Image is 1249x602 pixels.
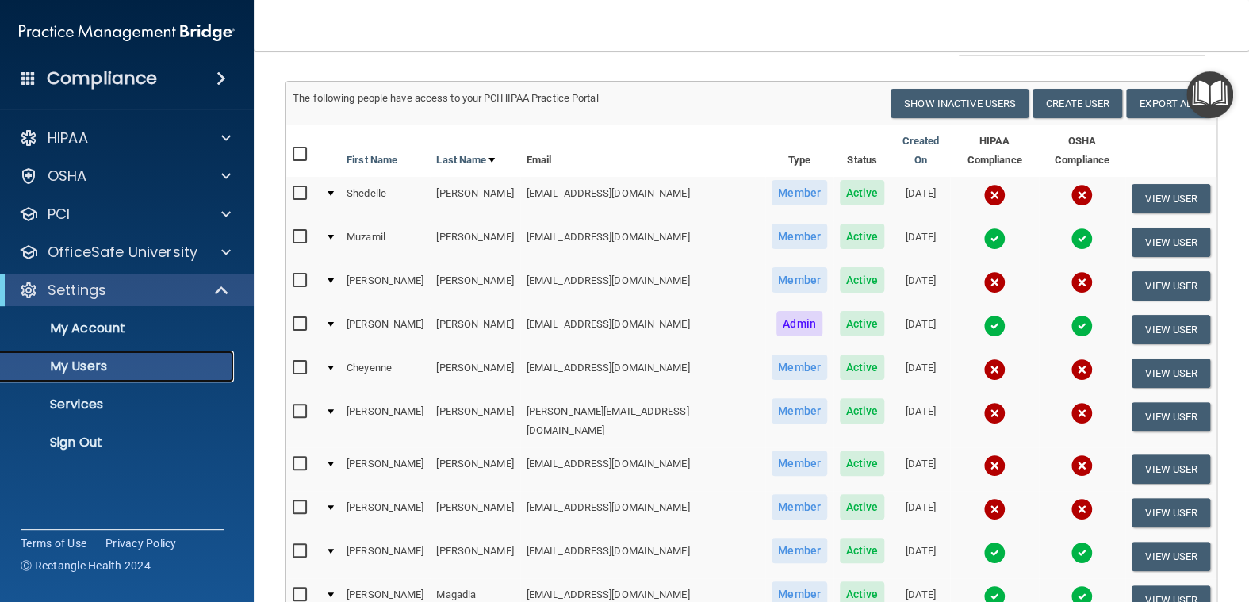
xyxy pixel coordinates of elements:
[430,308,519,351] td: [PERSON_NAME]
[340,395,430,447] td: [PERSON_NAME]
[891,89,1029,118] button: Show Inactive Users
[772,398,827,424] span: Member
[430,491,519,535] td: [PERSON_NAME]
[1132,315,1210,344] button: View User
[340,535,430,578] td: [PERSON_NAME]
[1132,228,1210,257] button: View User
[840,355,885,380] span: Active
[1039,125,1125,177] th: OSHA Compliance
[520,264,765,308] td: [EMAIL_ADDRESS][DOMAIN_NAME]
[772,267,827,293] span: Member
[430,220,519,264] td: [PERSON_NAME]
[891,447,950,491] td: [DATE]
[891,220,950,264] td: [DATE]
[347,151,397,170] a: First Name
[340,447,430,491] td: [PERSON_NAME]
[772,451,827,476] span: Member
[19,281,230,300] a: Settings
[48,281,106,300] p: Settings
[1132,271,1210,301] button: View User
[48,167,87,186] p: OSHA
[1071,271,1093,293] img: cross.ca9f0e7f.svg
[520,351,765,395] td: [EMAIL_ADDRESS][DOMAIN_NAME]
[891,308,950,351] td: [DATE]
[840,451,885,476] span: Active
[983,184,1006,206] img: cross.ca9f0e7f.svg
[1126,89,1210,118] a: Export All
[950,125,1038,177] th: HIPAA Compliance
[47,67,157,90] h4: Compliance
[19,205,231,224] a: PCI
[765,125,833,177] th: Type
[293,92,599,104] span: The following people have access to your PCIHIPAA Practice Portal
[1071,402,1093,424] img: cross.ca9f0e7f.svg
[520,125,765,177] th: Email
[891,491,950,535] td: [DATE]
[975,490,1230,553] iframe: Drift Widget Chat Controller
[340,220,430,264] td: Muzamil
[340,491,430,535] td: [PERSON_NAME]
[520,220,765,264] td: [EMAIL_ADDRESS][DOMAIN_NAME]
[840,494,885,520] span: Active
[48,243,197,262] p: OfficeSafe University
[19,167,231,186] a: OSHA
[983,228,1006,250] img: tick.e7d51cea.svg
[19,128,231,148] a: HIPAA
[520,447,765,491] td: [EMAIL_ADDRESS][DOMAIN_NAME]
[1071,184,1093,206] img: cross.ca9f0e7f.svg
[772,494,827,520] span: Member
[983,402,1006,424] img: cross.ca9f0e7f.svg
[105,535,177,551] a: Privacy Policy
[430,395,519,447] td: [PERSON_NAME]
[840,311,885,336] span: Active
[520,395,765,447] td: [PERSON_NAME][EMAIL_ADDRESS][DOMAIN_NAME]
[1186,71,1233,118] button: Open Resource Center
[520,491,765,535] td: [EMAIL_ADDRESS][DOMAIN_NAME]
[520,535,765,578] td: [EMAIL_ADDRESS][DOMAIN_NAME]
[776,311,822,336] span: Admin
[1033,89,1122,118] button: Create User
[840,398,885,424] span: Active
[983,454,1006,477] img: cross.ca9f0e7f.svg
[520,177,765,220] td: [EMAIL_ADDRESS][DOMAIN_NAME]
[430,351,519,395] td: [PERSON_NAME]
[897,132,944,170] a: Created On
[1071,228,1093,250] img: tick.e7d51cea.svg
[340,264,430,308] td: [PERSON_NAME]
[891,264,950,308] td: [DATE]
[10,359,227,374] p: My Users
[340,351,430,395] td: Cheyenne
[436,151,495,170] a: Last Name
[891,177,950,220] td: [DATE]
[21,558,151,573] span: Ⓒ Rectangle Health 2024
[1132,454,1210,484] button: View User
[430,447,519,491] td: [PERSON_NAME]
[891,535,950,578] td: [DATE]
[19,243,231,262] a: OfficeSafe University
[430,177,519,220] td: [PERSON_NAME]
[1071,359,1093,381] img: cross.ca9f0e7f.svg
[983,271,1006,293] img: cross.ca9f0e7f.svg
[10,320,227,336] p: My Account
[983,542,1006,564] img: tick.e7d51cea.svg
[772,224,827,249] span: Member
[1071,315,1093,337] img: tick.e7d51cea.svg
[340,308,430,351] td: [PERSON_NAME]
[840,180,885,205] span: Active
[772,180,827,205] span: Member
[1132,359,1210,388] button: View User
[840,224,885,249] span: Active
[772,538,827,563] span: Member
[833,125,891,177] th: Status
[430,264,519,308] td: [PERSON_NAME]
[1071,454,1093,477] img: cross.ca9f0e7f.svg
[48,205,70,224] p: PCI
[983,359,1006,381] img: cross.ca9f0e7f.svg
[891,351,950,395] td: [DATE]
[1132,184,1210,213] button: View User
[340,177,430,220] td: Shedelle
[520,308,765,351] td: [EMAIL_ADDRESS][DOMAIN_NAME]
[1132,402,1210,431] button: View User
[21,535,86,551] a: Terms of Use
[840,538,885,563] span: Active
